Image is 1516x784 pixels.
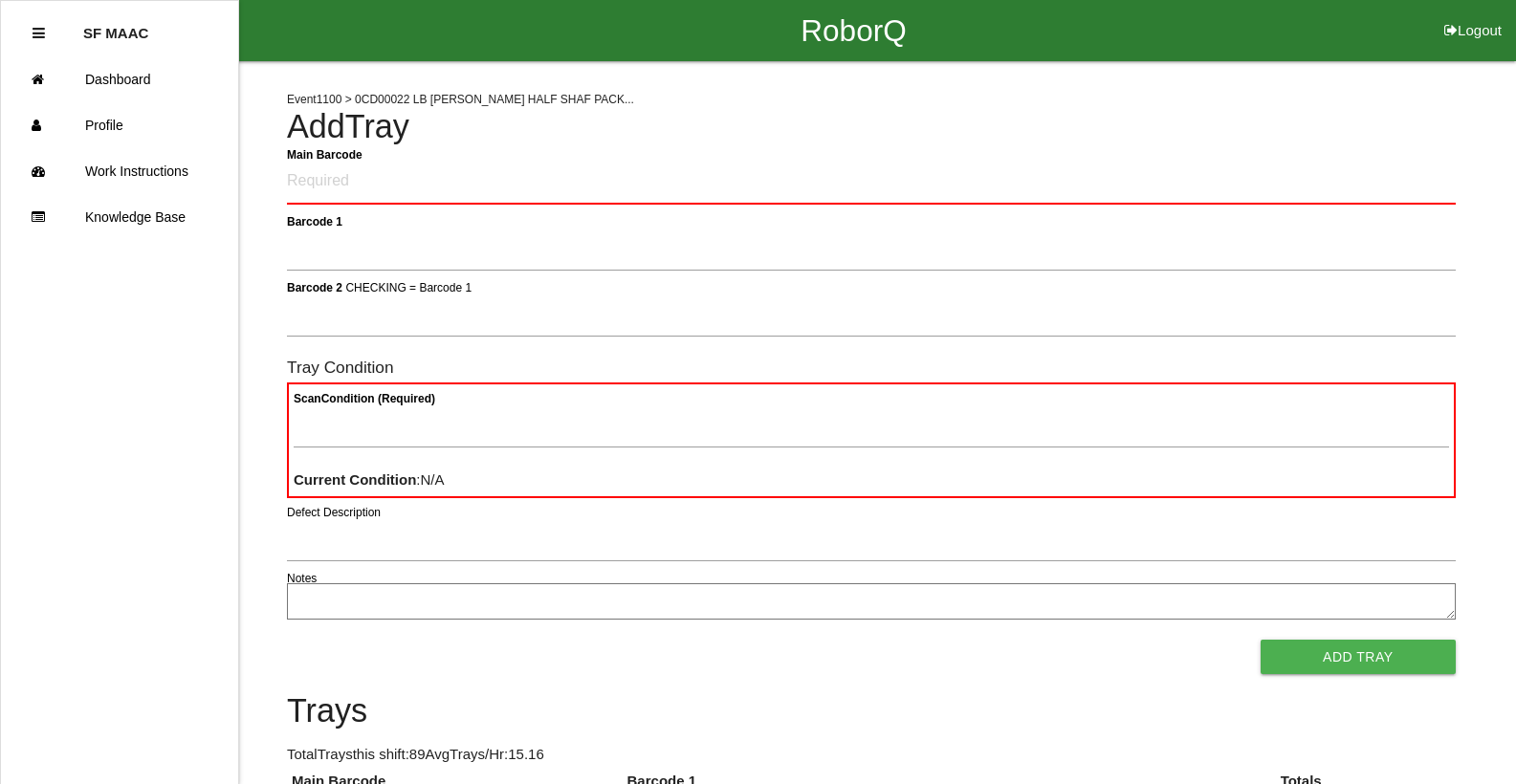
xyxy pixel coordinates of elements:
span: : N/A [294,471,445,488]
b: Barcode 2 [287,280,342,294]
b: Scan Condition (Required) [294,392,435,405]
a: Profile [1,102,238,148]
span: Event 1100 > 0CD00022 LB [PERSON_NAME] HALF SHAF PACK... [287,93,634,106]
h4: Add Tray [287,109,1456,145]
a: Dashboard [1,56,238,102]
input: Required [287,160,1456,205]
b: Barcode 1 [287,214,342,228]
p: Total Trays this shift: 89 Avg Trays /Hr: 15.16 [287,744,1456,766]
b: Main Barcode [287,147,363,161]
div: Close [33,11,45,56]
a: Work Instructions [1,148,238,194]
label: Defect Description [287,504,381,521]
a: Knowledge Base [1,194,238,240]
p: SF MAAC [83,11,148,41]
h6: Tray Condition [287,359,1456,377]
button: Add Tray [1261,640,1456,674]
b: Current Condition [294,471,416,488]
span: CHECKING = Barcode 1 [345,280,472,294]
label: Notes [287,570,317,587]
h4: Trays [287,693,1456,730]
